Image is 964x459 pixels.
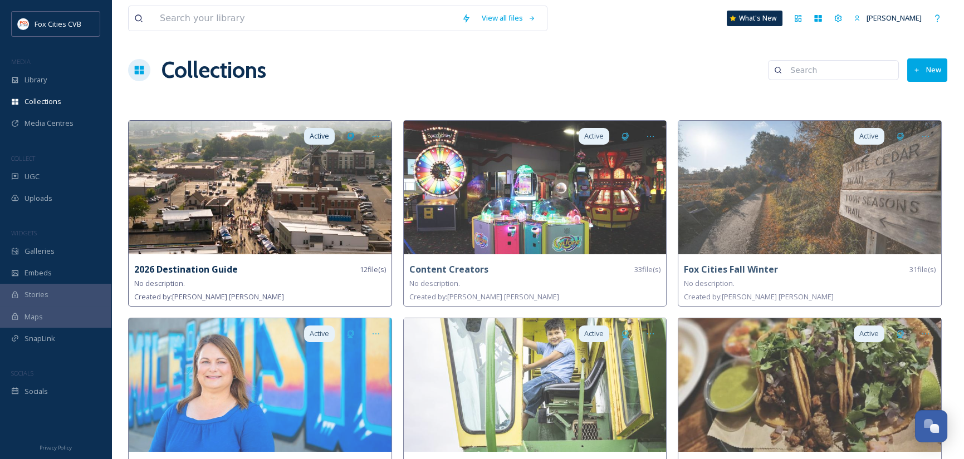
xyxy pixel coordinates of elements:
[25,289,48,300] span: Stories
[25,268,52,278] span: Embeds
[25,312,43,322] span: Maps
[11,369,33,377] span: SOCIALS
[25,386,48,397] span: Socials
[25,96,61,107] span: Collections
[684,278,735,288] span: No description.
[727,11,782,26] a: What's New
[25,193,52,204] span: Uploads
[634,264,660,275] span: 33 file(s)
[11,229,37,237] span: WIDGETS
[134,278,185,288] span: No description.
[162,53,266,87] a: Collections
[678,318,941,452] img: e0f7acc0-62f2-4ba4-873e-b195232c513c.jpg
[360,264,386,275] span: 12 file(s)
[409,292,559,302] span: Created by: [PERSON_NAME] [PERSON_NAME]
[867,13,922,23] span: [PERSON_NAME]
[848,7,927,29] a: [PERSON_NAME]
[404,121,667,254] img: 5d522681-88e8-49ff-ae0a-3f44746e4845.jpg
[25,171,40,182] span: UGC
[684,292,834,302] span: Created by: [PERSON_NAME] [PERSON_NAME]
[11,57,31,66] span: MEDIA
[785,59,893,81] input: Search
[25,75,47,85] span: Library
[678,121,941,254] img: 4e344bad-b1c5-4438-b095-ba474301ab06.jpg
[859,131,879,141] span: Active
[584,328,604,339] span: Active
[40,440,72,453] a: Privacy Policy
[915,410,947,442] button: Open Chat
[129,121,392,254] img: 30354cea-dfa5-4203-95ec-e0b38700766b.jpg
[35,19,81,29] span: Fox Cities CVB
[129,318,392,452] img: f3bc7230-f784-40aa-bc1c-73424037d80b.jpg
[907,58,947,81] button: New
[404,318,667,452] img: c838f661-ddba-403e-ac4a-18a43bfe704f.jpg
[25,118,74,129] span: Media Centres
[409,278,460,288] span: No description.
[476,7,541,29] a: View all files
[310,328,329,339] span: Active
[859,328,879,339] span: Active
[40,444,72,451] span: Privacy Policy
[584,131,604,141] span: Active
[134,263,238,275] strong: 2026 Destination Guide
[11,154,35,162] span: COLLECT
[409,263,488,275] strong: Content Creators
[909,264,936,275] span: 31 file(s)
[154,6,456,31] input: Search your library
[684,263,778,275] strong: Fox Cities Fall Winter
[25,333,55,344] span: SnapLink
[25,246,55,256] span: Galleries
[310,131,329,141] span: Active
[134,292,284,302] span: Created by: [PERSON_NAME] [PERSON_NAME]
[18,18,29,29] img: images.png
